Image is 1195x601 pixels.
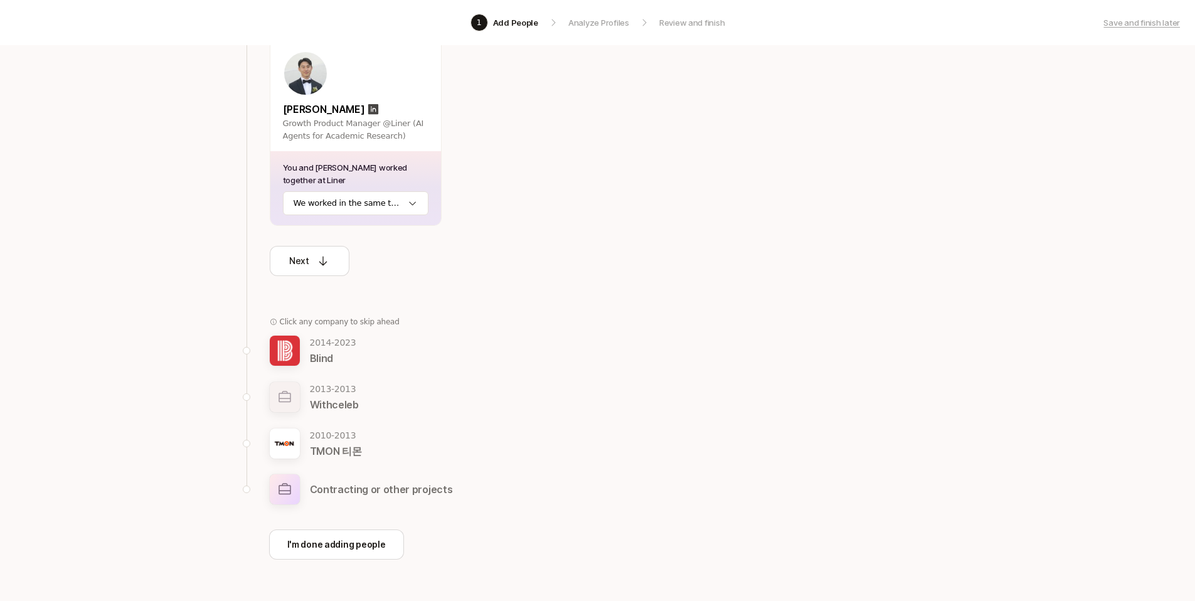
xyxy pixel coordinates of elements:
p: Contracting or other projects [310,481,453,497]
p: Blind [310,350,356,366]
p: Click any company to skip ahead [280,316,400,327]
p: Growth Product Manager @Liner (AI Agents for Academic Research) [283,117,428,142]
p: You and [PERSON_NAME] worked together at Liner [283,161,428,186]
p: 2013 - 2013 [310,381,359,396]
img: e848a88c_b706_4b07_8c70_57c97d9df2ac.jpg [270,428,300,459]
p: Next [289,253,309,269]
p: [PERSON_NAME] [283,101,365,117]
p: TMON 티몬 [310,443,362,459]
img: 955aa1b0_cd09_4fac_89fc_13c70c357747.jpg [270,336,300,366]
p: 2014 - 2023 [310,335,356,350]
p: Withceleb [310,396,359,413]
a: Save and finish later [1103,16,1180,29]
img: 1754262968227 [284,52,327,95]
p: Analyze Profiles [568,16,629,29]
p: Add People [493,16,538,29]
p: 1 [477,16,482,29]
p: Review and finish [659,16,725,29]
img: empty-company-logo.svg [270,382,300,412]
img: other-company-logo.svg [270,474,300,504]
button: Next [270,246,349,276]
p: I'm done adding people [287,537,386,552]
p: 2010 - 2013 [310,428,362,443]
button: I'm done adding people [269,529,404,560]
